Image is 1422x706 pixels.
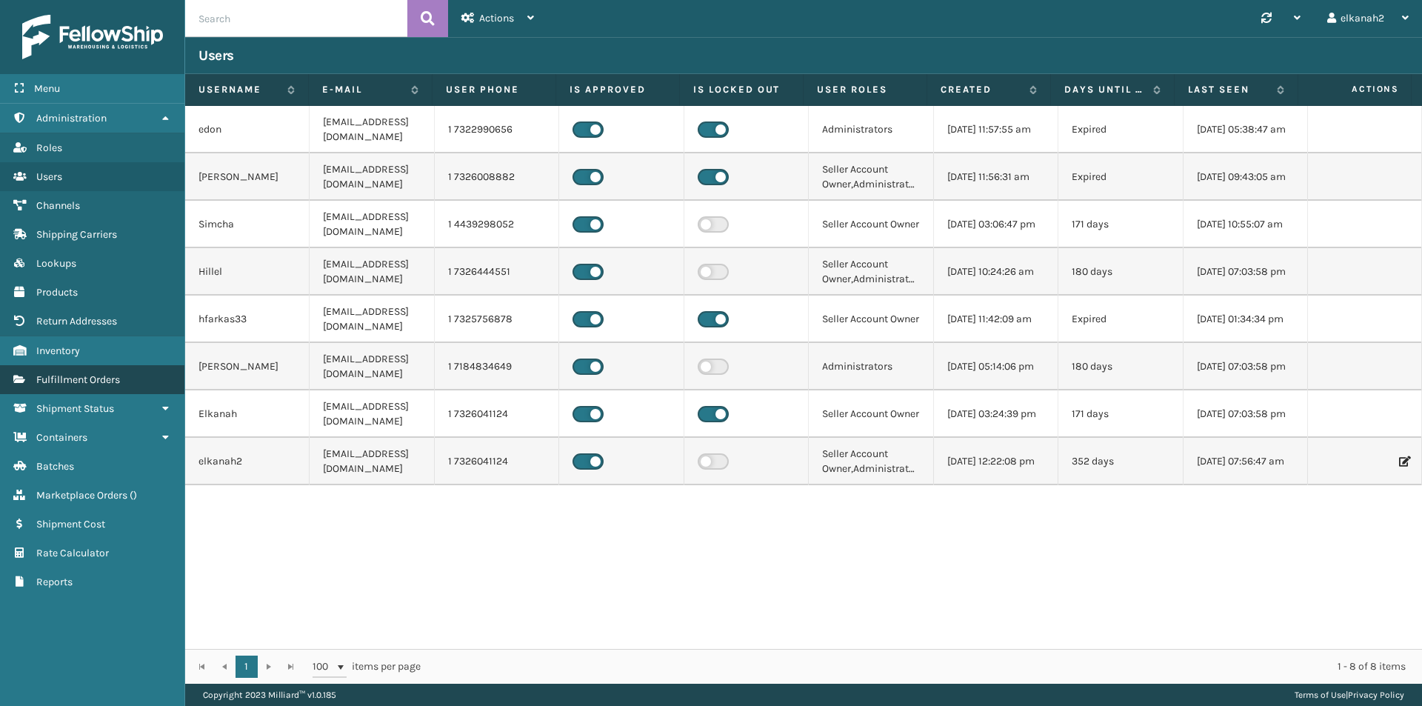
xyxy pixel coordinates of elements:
td: 1 7184834649 [435,343,559,390]
div: | [1295,684,1404,706]
td: [PERSON_NAME] [185,153,310,201]
td: [DATE] 07:56:47 am [1184,438,1308,485]
td: 1 7326041124 [435,438,559,485]
td: [DATE] 12:22:08 pm [934,438,1058,485]
i: Edit [1399,456,1408,467]
td: hfarkas33 [185,296,310,343]
span: Fulfillment Orders [36,373,120,386]
td: elkanah2 [185,438,310,485]
td: [DATE] 03:06:47 pm [934,201,1058,248]
div: 1 - 8 of 8 items [441,659,1406,674]
td: Expired [1058,296,1183,343]
label: Created [941,83,1022,96]
td: Seller Account Owner,Administrators [809,153,933,201]
span: Batches [36,460,74,473]
span: Lookups [36,257,76,270]
td: Administrators [809,106,933,153]
label: Is Approved [570,83,666,96]
span: Containers [36,431,87,444]
span: Users [36,170,62,183]
span: Menu [34,82,60,95]
td: [EMAIL_ADDRESS][DOMAIN_NAME] [310,201,434,248]
td: [DATE] 07:03:58 pm [1184,248,1308,296]
td: [EMAIL_ADDRESS][DOMAIN_NAME] [310,153,434,201]
td: 1 7326008882 [435,153,559,201]
td: Seller Account Owner [809,390,933,438]
span: Administration [36,112,107,124]
td: Administrators [809,343,933,390]
span: Return Addresses [36,315,117,327]
td: [DATE] 01:34:34 pm [1184,296,1308,343]
td: [DATE] 10:24:26 am [934,248,1058,296]
td: 1 7325756878 [435,296,559,343]
td: 352 days [1058,438,1183,485]
td: Seller Account Owner [809,296,933,343]
span: 100 [313,659,335,674]
td: [EMAIL_ADDRESS][DOMAIN_NAME] [310,438,434,485]
span: ( ) [130,489,137,502]
span: Rate Calculator [36,547,109,559]
span: Channels [36,199,80,212]
td: [DATE] 03:24:39 pm [934,390,1058,438]
a: Privacy Policy [1348,690,1404,700]
h3: Users [198,47,234,64]
td: Seller Account Owner,Administrators [809,248,933,296]
td: Expired [1058,106,1183,153]
span: Reports [36,576,73,588]
label: Is Locked Out [693,83,790,96]
label: E-mail [322,83,404,96]
td: [EMAIL_ADDRESS][DOMAIN_NAME] [310,248,434,296]
p: Copyright 2023 Milliard™ v 1.0.185 [203,684,336,706]
td: Seller Account Owner,Administrators [809,438,933,485]
span: Shipping Carriers [36,228,117,241]
img: logo [22,15,163,59]
td: [DATE] 05:38:47 am [1184,106,1308,153]
td: Hillel [185,248,310,296]
td: 1 4439298052 [435,201,559,248]
span: Roles [36,141,62,154]
td: [EMAIL_ADDRESS][DOMAIN_NAME] [310,343,434,390]
td: 171 days [1058,201,1183,248]
td: 1 7326041124 [435,390,559,438]
label: Username [198,83,280,96]
span: Products [36,286,78,299]
td: 1 7322990656 [435,106,559,153]
span: Actions [1303,77,1408,101]
label: Days until password expires [1064,83,1146,96]
td: [EMAIL_ADDRESS][DOMAIN_NAME] [310,296,434,343]
td: [DATE] 05:14:06 pm [934,343,1058,390]
td: 1 7326444551 [435,248,559,296]
td: [DATE] 11:56:31 am [934,153,1058,201]
td: 180 days [1058,343,1183,390]
label: User Roles [817,83,913,96]
td: [DATE] 11:42:09 am [934,296,1058,343]
td: [PERSON_NAME] [185,343,310,390]
td: [EMAIL_ADDRESS][DOMAIN_NAME] [310,390,434,438]
td: [DATE] 10:55:07 am [1184,201,1308,248]
span: items per page [313,656,421,678]
td: Expired [1058,153,1183,201]
label: User phone [446,83,542,96]
td: [DATE] 07:03:58 pm [1184,343,1308,390]
span: Actions [479,12,514,24]
a: Terms of Use [1295,690,1346,700]
td: [DATE] 07:03:58 pm [1184,390,1308,438]
span: Shipment Cost [36,518,105,530]
label: Last Seen [1188,83,1269,96]
td: 180 days [1058,248,1183,296]
span: Inventory [36,344,80,357]
td: [DATE] 09:43:05 am [1184,153,1308,201]
span: Marketplace Orders [36,489,127,502]
td: Elkanah [185,390,310,438]
td: 171 days [1058,390,1183,438]
td: edon [185,106,310,153]
td: [DATE] 11:57:55 am [934,106,1058,153]
td: Simcha [185,201,310,248]
td: [EMAIL_ADDRESS][DOMAIN_NAME] [310,106,434,153]
span: Shipment Status [36,402,114,415]
a: 1 [236,656,258,678]
td: Seller Account Owner [809,201,933,248]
